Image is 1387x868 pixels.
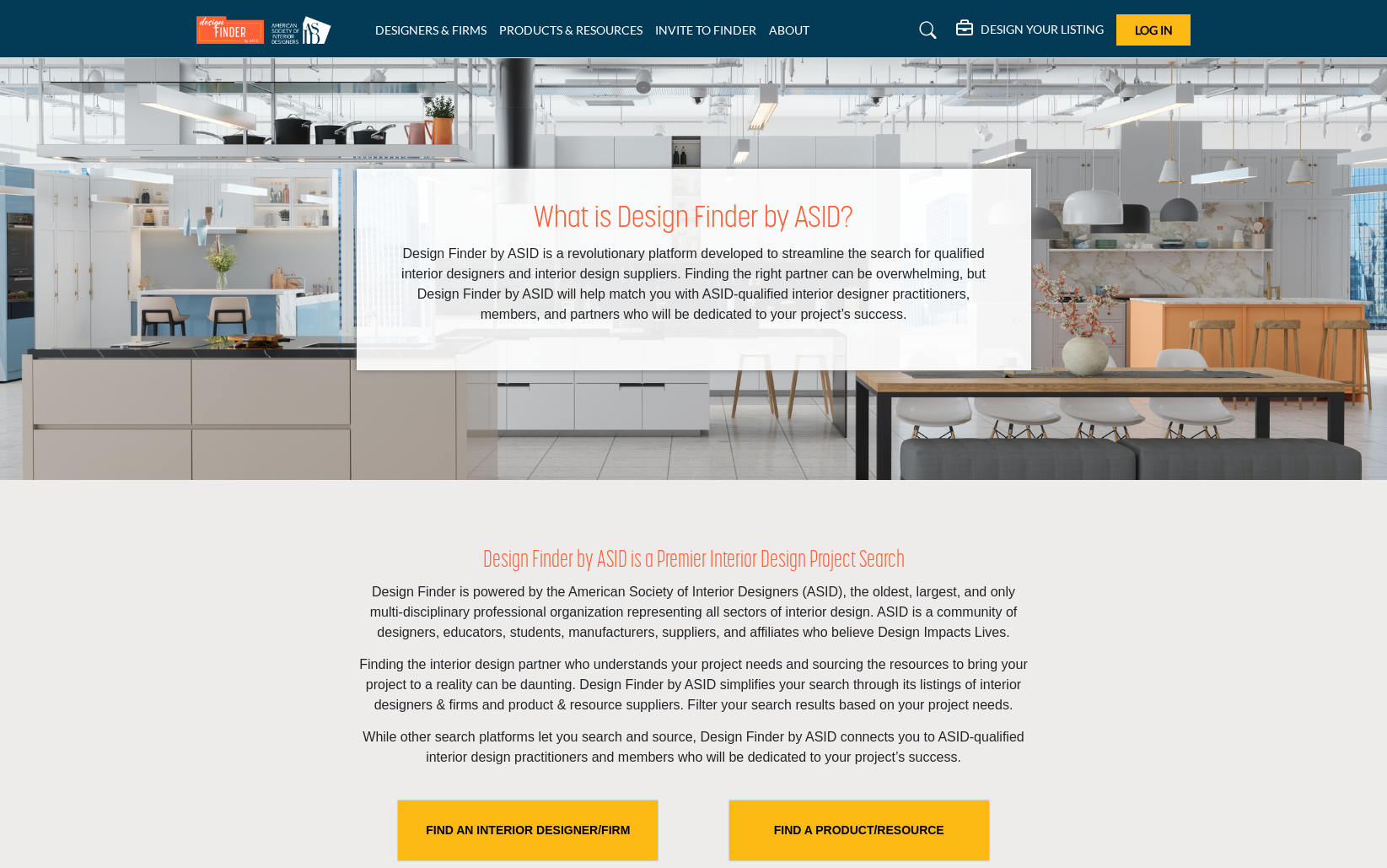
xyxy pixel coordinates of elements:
[196,16,340,44] img: Site Logo
[903,17,948,44] a: Search
[1116,14,1191,46] button: Log In
[390,244,997,325] p: Design Finder by ASID is a revolutionary platform developed to streamline the search for qualifie...
[1135,23,1173,37] span: Log In
[357,727,1031,768] p: While other search platforms let you search and source, Design Finder by ASID connects you to ASI...
[357,547,1031,576] h2: Design Finder by ASID is a Premier Interior Design Project Search
[375,23,487,37] a: DESIGNERS & FIRMS
[390,202,997,238] h1: What is Design Finder by ASID?
[769,23,809,37] a: ABOUT
[655,23,756,37] a: INVITE TO FINDER
[357,582,1031,643] p: Design Finder is powered by the American Society of Interior Designers (ASID), the oldest, larges...
[357,655,1031,715] p: Finding the interior design partner who understands your project needs and sourcing the resources...
[398,801,658,860] a: FIND AN INTERIOR DESIGNER/FIRM
[499,23,642,37] a: PRODUCTS & RESOURCES
[956,20,1104,40] div: DESIGN YOUR LISTING
[981,22,1104,37] h5: DESIGN YOUR LISTING
[729,801,989,860] a: FIND A PRODUCT/RESOURCE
